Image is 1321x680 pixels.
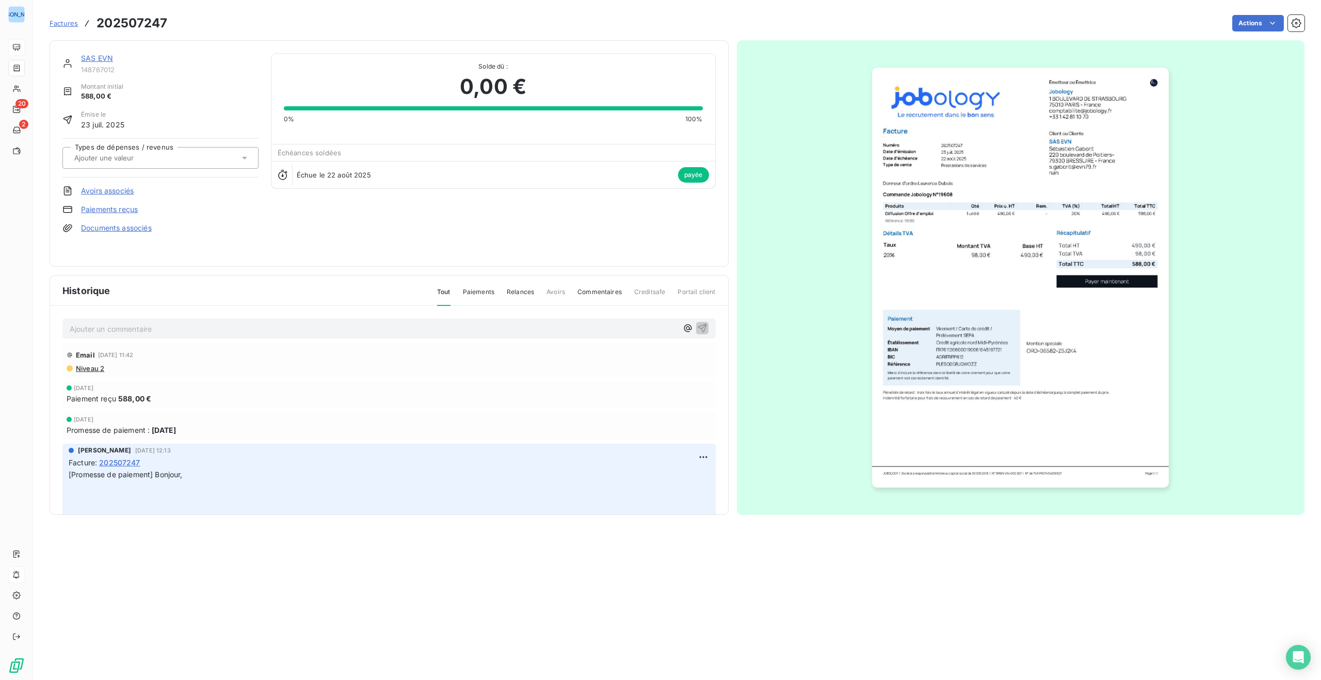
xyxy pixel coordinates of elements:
span: Factures [50,19,78,27]
span: Échue le 22 août 2025 [297,171,371,179]
span: [DATE] 11:42 [98,352,134,358]
span: Historique [62,284,110,298]
span: Paiements [463,287,494,305]
span: Émise le [81,110,124,119]
span: Promesse de paiement : [67,425,150,435]
span: Creditsafe [634,287,666,305]
span: Montant initial [81,82,123,91]
a: Documents associés [81,223,152,233]
div: [PERSON_NAME] [8,6,25,23]
span: Paiement reçu [67,393,116,404]
img: Logo LeanPay [8,657,25,674]
span: [DATE] [74,385,93,391]
span: payée [678,167,709,183]
div: Open Intercom Messenger [1286,645,1311,670]
span: Niveau 2 [75,364,104,373]
span: Avoirs [546,287,565,305]
input: Ajouter une valeur [73,153,177,163]
span: Échéances soldées [278,149,342,157]
span: 588,00 € [81,91,123,102]
span: Email [76,351,95,359]
h3: 202507247 [96,14,167,33]
span: Facture : [69,457,97,468]
span: [DATE] [74,416,93,423]
span: 100% [685,115,703,124]
span: Relances [507,287,534,305]
a: SAS EVN [81,54,113,62]
span: Tout [437,287,450,306]
a: Paiements reçus [81,204,138,215]
span: 0,00 € [460,71,526,102]
span: 202507247 [99,457,140,468]
span: [DATE] [152,425,176,435]
a: Avoirs associés [81,186,134,196]
span: [PERSON_NAME] [78,446,131,455]
img: invoice_thumbnail [872,68,1169,488]
a: Factures [50,18,78,28]
span: [DATE] 12:13 [135,447,171,454]
button: Actions [1232,15,1284,31]
span: Solde dû : [284,62,703,71]
span: Portail client [678,287,715,305]
span: 2 [19,120,28,129]
span: 20 [15,99,28,108]
span: Commentaires [577,287,622,305]
span: 588,00 € [118,393,151,404]
span: 0% [284,115,294,124]
span: 148767012 [81,66,259,74]
span: 23 juil. 2025 [81,119,124,130]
